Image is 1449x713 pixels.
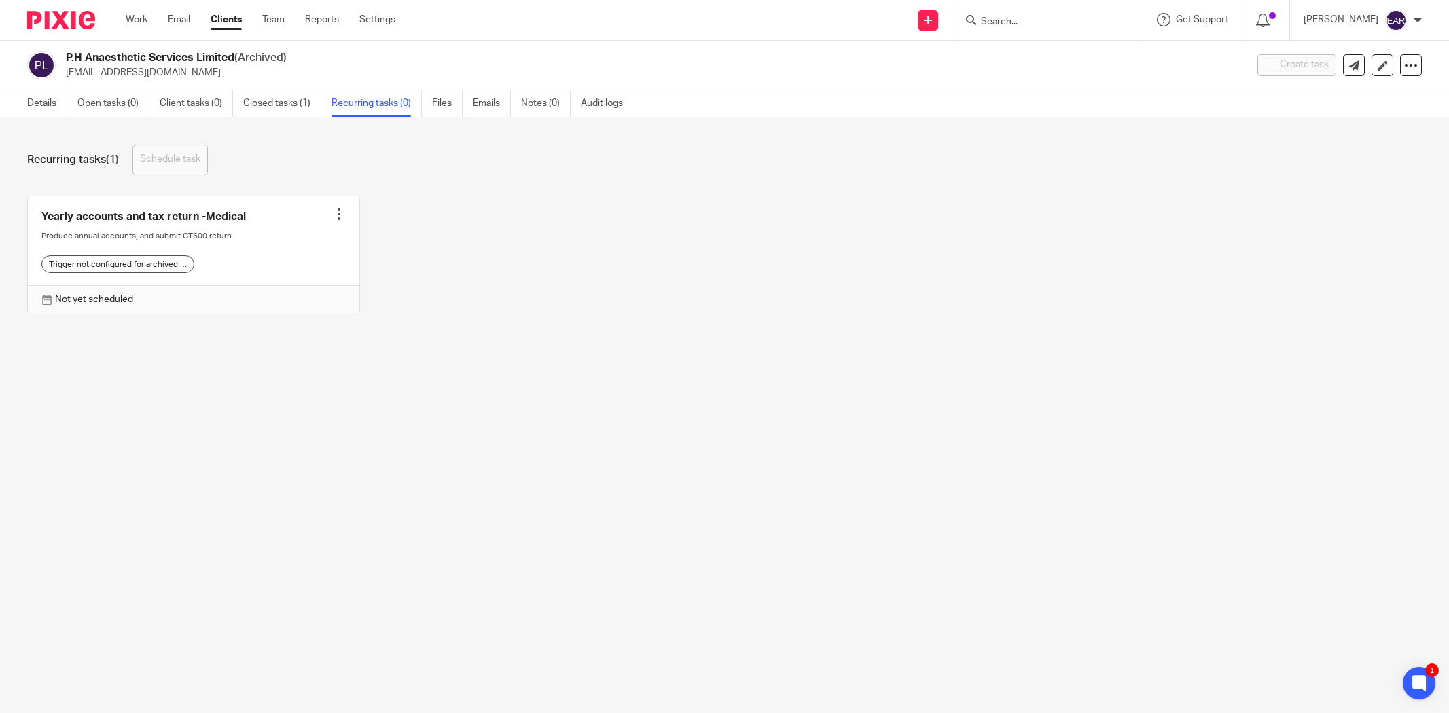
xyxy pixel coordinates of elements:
img: svg%3E [27,51,56,79]
a: Settings [359,13,395,26]
a: Closed tasks (1) [243,90,321,117]
span: (1) [106,154,119,165]
a: Team [262,13,285,26]
a: Audit logs [581,90,633,117]
a: Email [168,13,190,26]
a: Emails [473,90,511,117]
div: 1 [1425,663,1439,677]
h2: P.H Anaesthetic Services Limited [66,51,1003,65]
a: Reports [305,13,339,26]
a: Notes (0) [521,90,571,117]
a: Work [126,13,147,26]
div: Trigger not configured for archived clients [41,255,194,273]
a: Files [432,90,463,117]
button: Create task [1257,54,1336,76]
img: Pixie [27,11,95,29]
a: Recurring tasks (0) [332,90,422,117]
p: [EMAIL_ADDRESS][DOMAIN_NAME] [66,66,1237,79]
span: Get Support [1176,15,1228,24]
p: Not yet scheduled [55,293,133,306]
a: Clients [211,13,242,26]
h1: Recurring tasks [27,153,119,167]
img: svg%3E [1385,10,1407,31]
p: [PERSON_NAME] [1304,13,1378,26]
a: Open tasks (0) [77,90,149,117]
input: Search [980,16,1102,29]
button: Schedule task [132,145,208,175]
a: Client tasks (0) [160,90,233,117]
span: (Archived) [234,52,287,63]
a: Details [27,90,67,117]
